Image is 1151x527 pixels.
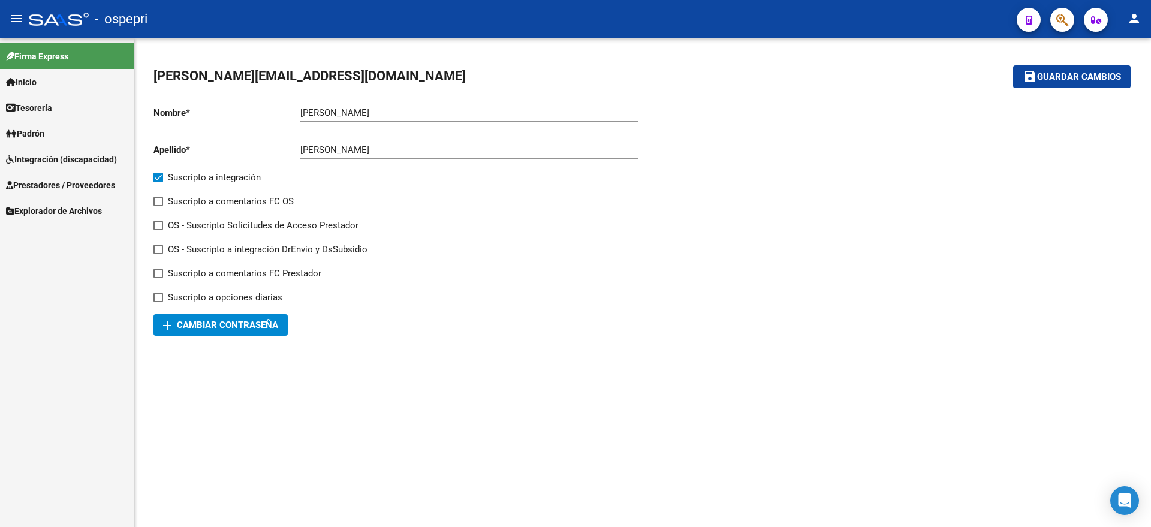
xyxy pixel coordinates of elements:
span: Suscripto a opciones diarias [168,290,282,305]
span: [PERSON_NAME][EMAIL_ADDRESS][DOMAIN_NAME] [153,68,466,83]
span: Integración (discapacidad) [6,153,117,166]
span: - ospepri [95,6,147,32]
mat-icon: menu [10,11,24,26]
button: Guardar cambios [1013,65,1131,88]
p: Nombre [153,106,300,119]
span: Guardar cambios [1037,72,1121,83]
span: Explorador de Archivos [6,204,102,218]
mat-icon: save [1023,69,1037,83]
span: Inicio [6,76,37,89]
button: Cambiar Contraseña [153,314,288,336]
span: OS - Suscripto a integración DrEnvio y DsSubsidio [168,242,367,257]
span: OS - Suscripto Solicitudes de Acceso Prestador [168,218,358,233]
span: Padrón [6,127,44,140]
span: Prestadores / Proveedores [6,179,115,192]
span: Suscripto a integración [168,170,261,185]
span: Suscripto a comentarios FC OS [168,194,294,209]
mat-icon: person [1127,11,1141,26]
span: Firma Express [6,50,68,63]
p: Apellido [153,143,300,156]
span: Cambiar Contraseña [163,320,278,330]
span: Tesorería [6,101,52,115]
div: Open Intercom Messenger [1110,486,1139,515]
mat-icon: add [160,318,174,333]
span: Suscripto a comentarios FC Prestador [168,266,321,281]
